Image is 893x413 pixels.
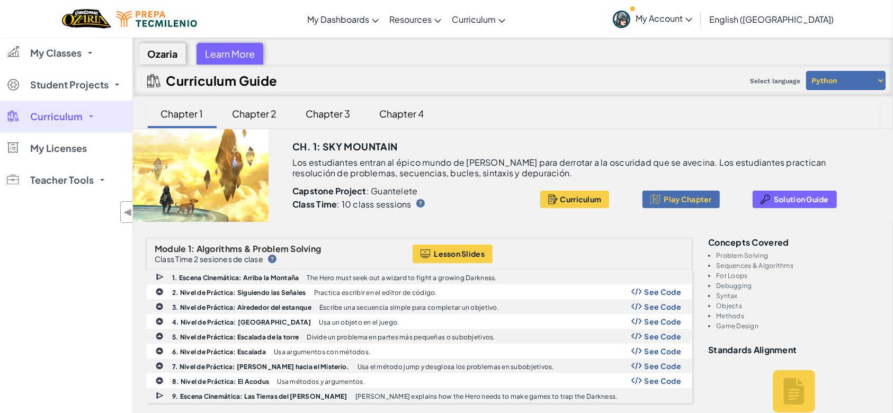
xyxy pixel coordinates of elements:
[292,185,367,196] b: Capstone Project
[172,318,311,326] b: 4. Nivel de Práctica: [GEOGRAPHIC_DATA]
[369,101,435,126] div: Chapter 4
[358,363,554,370] p: Usa el método jump y desglosa los problemas en subobjetivos.
[292,199,412,210] p: : 10 class sessions
[62,8,111,30] img: Home
[155,332,164,340] img: IconPracticeLevel.svg
[636,13,692,24] span: My Account
[704,5,839,33] a: English ([GEOGRAPHIC_DATA])
[172,348,266,356] b: 6. Nivel de Práctica: Escalada
[296,101,361,126] div: Chapter 3
[716,322,880,329] li: Game Design
[222,101,288,126] div: Chapter 2
[146,344,692,358] a: 6. Nivel de Práctica: Escalada Usa argumentos con métodos. Show Code Logo See Code
[716,282,880,289] li: Debugging
[146,270,692,284] a: 1. Escena Cinemática: Arriba la Montaña The Hero must seek out a wizard to fight a growing Darkness.
[716,262,880,269] li: Sequences & Algorithms
[197,43,263,65] div: Learn More
[631,318,642,325] img: Show Code Logo
[139,43,186,65] div: Ozaria
[172,333,299,341] b: 5. Nivel de Práctica: Escalada de la torre
[434,249,485,258] span: Lesson Slides
[155,376,164,385] img: IconPracticeLevel.svg
[292,157,853,178] p: Los estudiantes entran al épico mundo de [PERSON_NAME] para derrotar a la oscuridad que se avecin...
[156,272,165,282] img: IconCutscene.svg
[319,304,499,311] p: Escribe una secuencia simple para completar un objetivo.
[172,378,269,385] b: 8. Nivel de Práctica: El Acodus
[166,73,278,88] h2: Curriculum Guide
[645,332,682,340] span: See Code
[30,112,83,121] span: Curriculum
[123,204,132,220] span: ◀
[172,392,347,400] b: 9. Escena Cinemática: Las Tierras del [PERSON_NAME]
[155,288,164,296] img: IconPracticeLevel.svg
[645,347,682,355] span: See Code
[631,288,642,295] img: Show Code Logo
[389,14,432,25] span: Resources
[314,289,437,296] p: Practica escribir en el editor de código.
[416,199,425,208] img: IconHint.svg
[645,317,682,326] span: See Code
[302,5,384,33] a: My Dashboards
[197,243,322,254] span: Algorithms & Problem Solving
[155,347,164,355] img: IconPracticeLevel.svg
[146,284,692,299] a: 2. Nivel de Práctica: Siguiendo las Señales Practica escribir en el editor de código. Show Code L...
[708,345,880,354] h3: Standards Alignment
[307,274,497,281] p: The Hero must seek out a wizard to fight a growing Darkness.
[307,14,369,25] span: My Dashboards
[147,74,160,87] img: IconCurriculumGuide.svg
[292,199,337,210] b: Class Time
[292,139,398,155] h3: Ch. 1: Sky Mountain
[307,334,495,340] p: Divide un problema en partes más pequeñas o subobjetivos.
[155,362,164,370] img: IconPracticeLevel.svg
[716,292,880,299] li: Syntax
[155,255,263,263] p: Class Time 2 sesiones de clase
[155,243,186,254] span: Module
[277,378,365,385] p: Usa métodos y argumentos.
[117,11,197,27] img: Tecmilenio logo
[188,243,195,254] span: 1:
[631,377,642,384] img: Show Code Logo
[146,358,692,373] a: 7. Nivel de Práctica: [PERSON_NAME] hacia el Misterio. Usa el método jump y desglosa los problema...
[709,14,834,25] span: English ([GEOGRAPHIC_DATA])
[155,302,164,311] img: IconPracticeLevel.svg
[146,373,692,388] a: 8. Nivel de Práctica: El Acodus Usa métodos y argumentos. Show Code Logo See Code
[172,274,299,282] b: 1. Escena Cinemática: Arriba la Montaña
[631,333,642,340] img: Show Code Logo
[746,73,805,89] span: Select language
[150,101,214,126] div: Chapter 1
[384,5,446,33] a: Resources
[355,393,618,400] p: [PERSON_NAME] explains how the Hero needs to make games to trap the Darkness.
[716,312,880,319] li: Methods
[645,302,682,311] span: See Code
[292,186,523,196] p: : Guantelete
[631,347,642,355] img: Show Code Logo
[716,302,880,309] li: Objects
[642,191,720,208] button: Play Chapter
[716,252,880,259] li: Problem Solving
[30,48,82,58] span: My Classes
[608,2,698,35] a: My Account
[172,303,311,311] b: 3. Nivel de Práctica: Alrededor del estanque
[30,80,109,89] span: Student Projects
[146,314,692,329] a: 4. Nivel de Práctica: [GEOGRAPHIC_DATA] Usa un objeto en el juego. Show Code Logo See Code
[413,245,493,263] button: Lesson Slides
[613,11,630,28] img: avatar
[645,288,682,296] span: See Code
[319,319,399,326] p: Usa un objeto en el juego.
[774,195,829,203] span: Solution Guide
[268,255,276,263] img: IconHint.svg
[274,348,370,355] p: Usa argumentos con métodos.
[146,299,692,314] a: 3. Nivel de Práctica: Alrededor del estanque Escribe una secuencia simple para completar un objet...
[30,143,87,153] span: My Licenses
[62,8,111,30] a: Ozaria by CodeCombat logo
[452,14,496,25] span: Curriculum
[631,303,642,310] img: Show Code Logo
[645,376,682,385] span: See Code
[172,289,306,297] b: 2. Nivel de Práctica: Siguiendo las Señales
[155,317,164,326] img: IconPracticeLevel.svg
[753,191,837,208] button: Solution Guide
[645,362,682,370] span: See Code
[631,362,642,370] img: Show Code Logo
